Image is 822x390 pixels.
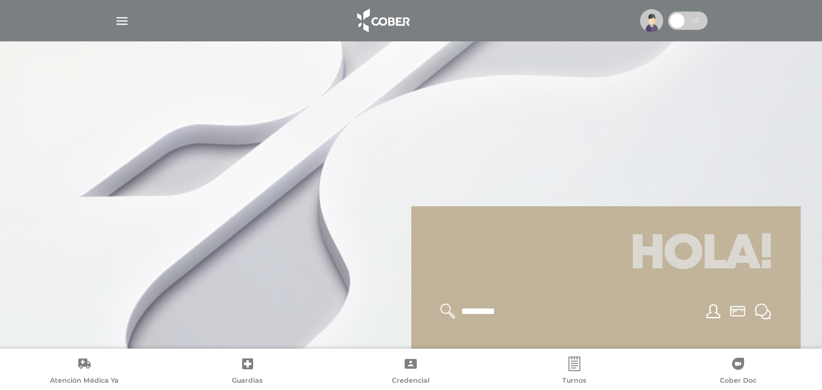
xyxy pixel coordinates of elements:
[640,9,663,32] img: profile-placeholder.svg
[2,357,166,388] a: Atención Médica Ya
[329,357,493,388] a: Credencial
[232,376,263,387] span: Guardias
[562,376,587,387] span: Turnos
[50,376,119,387] span: Atención Médica Ya
[720,376,756,387] span: Cober Doc
[426,221,786,289] h1: Hola!
[656,357,820,388] a: Cober Doc
[114,13,130,29] img: Cober_menu-lines-white.svg
[166,357,330,388] a: Guardias
[392,376,430,387] span: Credencial
[493,357,657,388] a: Turnos
[350,6,414,35] img: logo_cober_home-white.png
